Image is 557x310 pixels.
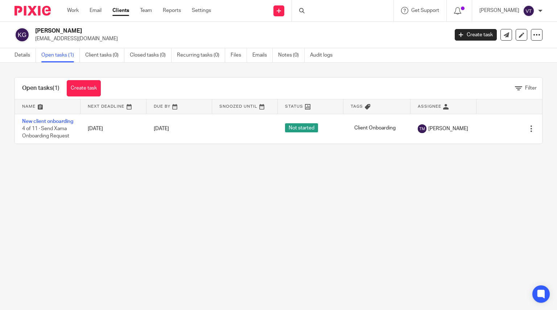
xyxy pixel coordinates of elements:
[130,48,172,62] a: Closed tasks (0)
[67,7,79,14] a: Work
[428,125,468,132] span: [PERSON_NAME]
[278,48,305,62] a: Notes (0)
[351,104,363,108] span: Tags
[455,29,497,41] a: Create task
[163,7,181,14] a: Reports
[523,5,535,17] img: svg%3E
[192,7,211,14] a: Settings
[85,48,124,62] a: Client tasks (0)
[22,119,73,124] a: New client onboarding
[285,104,303,108] span: Status
[310,48,338,62] a: Audit logs
[22,84,59,92] h1: Open tasks
[90,7,102,14] a: Email
[15,48,36,62] a: Details
[285,123,318,132] span: Not started
[53,85,59,91] span: (1)
[35,27,362,35] h2: [PERSON_NAME]
[15,6,51,16] img: Pixie
[140,7,152,14] a: Team
[411,8,439,13] span: Get Support
[35,35,444,42] p: [EMAIL_ADDRESS][DOMAIN_NAME]
[418,124,426,133] img: svg%3E
[177,48,225,62] a: Recurring tasks (0)
[351,123,399,132] span: Client Onboarding
[525,86,537,91] span: Filter
[252,48,273,62] a: Emails
[231,48,247,62] a: Files
[81,114,146,144] td: [DATE]
[15,27,30,42] img: svg%3E
[22,126,69,139] span: 4 of 11 · Send Xama Onboarding Request
[479,7,519,14] p: [PERSON_NAME]
[41,48,80,62] a: Open tasks (1)
[67,80,101,96] a: Create task
[112,7,129,14] a: Clients
[219,104,257,108] span: Snoozed Until
[154,126,169,131] span: [DATE]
